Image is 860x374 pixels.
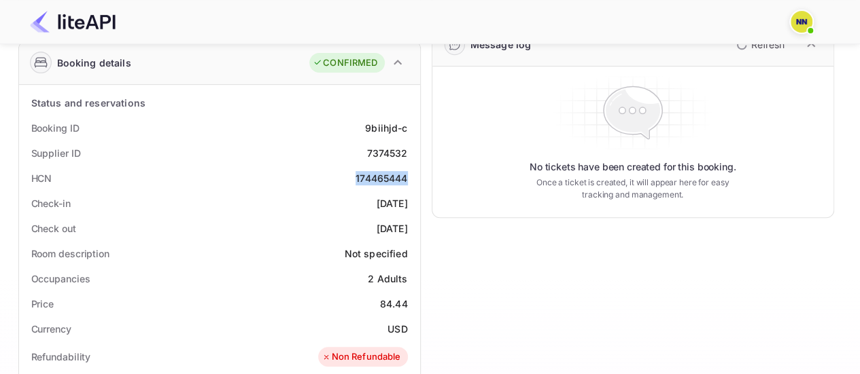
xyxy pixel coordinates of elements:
div: Non Refundable [322,350,400,364]
div: Price [31,297,54,311]
div: CONFIRMED [313,56,377,70]
button: Refresh [728,34,790,56]
div: Check-in [31,196,71,210]
div: Check out [31,221,76,236]
div: Occupancies [31,272,90,286]
p: Refresh [751,37,785,52]
div: Not specified [345,246,408,261]
div: USD [388,322,407,336]
p: Once a ticket is created, it will appear here for easy tracking and management. [526,176,740,201]
div: [DATE] [377,196,408,210]
div: 174465444 [356,171,407,185]
div: HCN [31,171,52,185]
div: Message log [470,37,532,52]
p: No tickets have been created for this booking. [530,160,736,174]
div: Room description [31,246,109,261]
div: 7374532 [366,146,407,160]
div: Booking ID [31,121,80,135]
img: N/A N/A [791,11,812,33]
div: Booking details [57,56,131,70]
div: [DATE] [377,221,408,236]
div: 9biihjd-c [365,121,407,135]
div: 2 Adults [368,272,407,286]
div: Refundability [31,350,91,364]
div: 84.44 [380,297,408,311]
div: Supplier ID [31,146,81,160]
div: Currency [31,322,71,336]
div: Status and reservations [31,96,145,110]
img: LiteAPI Logo [30,11,116,33]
